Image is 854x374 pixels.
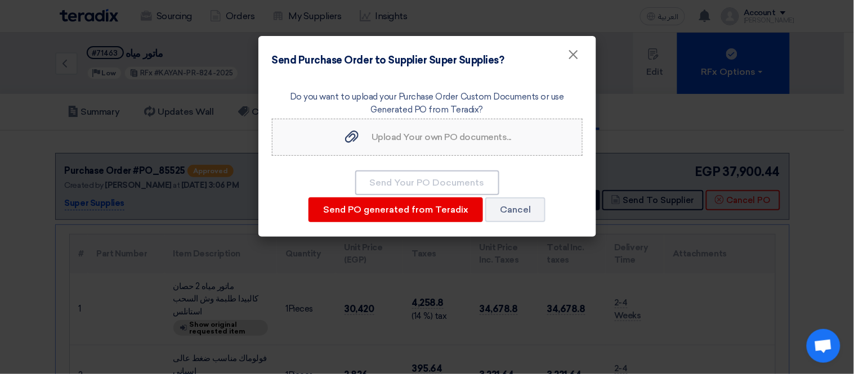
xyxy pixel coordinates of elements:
button: Cancel [485,197,546,222]
span: × [568,46,579,69]
span: Upload Your own PO documents... [372,132,511,142]
button: Close [559,44,588,66]
button: Send Your PO Documents [355,170,499,195]
button: Send PO generated from Teradix [308,197,483,222]
label: Do you want to upload your Purchase Order Custom Documents or use Generated PO from Teradix? [272,91,583,116]
h4: Send Purchase Order to Supplier Super Supplies? [272,53,504,68]
div: Open chat [807,329,840,363]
